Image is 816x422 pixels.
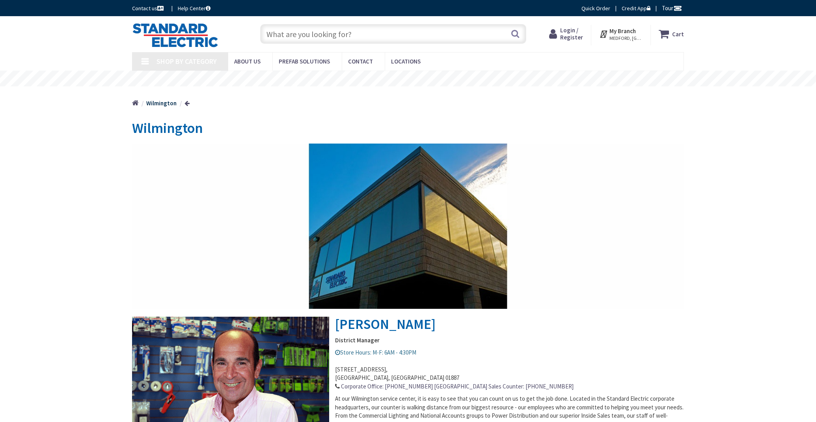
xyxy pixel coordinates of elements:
img: Standard Electric [132,23,218,47]
span: Prefab Solutions [279,58,330,65]
div: My Branch MEDFORD, [GEOGRAPHIC_DATA] [599,27,643,41]
strong: Cart [672,27,684,41]
a: Quick Order [581,4,610,12]
span: Shop By Category [156,57,217,66]
input: What are you looking for? [260,24,526,44]
a: Help Center [178,4,211,12]
span: About Us [234,58,261,65]
span: Locations [391,58,421,65]
span: Wilmington [132,119,203,137]
strong: District Manager [132,336,684,344]
h2: [PERSON_NAME] [132,144,684,332]
span: Store Hours: M-F: 6AM - 4:30PM [335,349,416,356]
a: Corporate Office: [PHONE_NUMBER] [GEOGRAPHIC_DATA] Sales Counter: [PHONE_NUMBER] [341,382,574,390]
strong: Wilmington [146,99,177,107]
img: wilmington-building1170x350_1.jpg [132,144,684,309]
a: Login / Register [549,27,583,41]
span: MEDFORD, [GEOGRAPHIC_DATA] [609,35,643,41]
span: Login / Register [560,26,583,41]
address: [STREET_ADDRESS], [GEOGRAPHIC_DATA], [GEOGRAPHIC_DATA] 01887 [132,357,684,391]
a: Credit App [622,4,650,12]
span: Tour [662,4,682,12]
strong: My Branch [609,27,636,35]
a: Contact us [132,4,165,12]
span: Contact [348,58,373,65]
a: Cart [659,27,684,41]
rs-layer: Coronavirus: Our Commitment to Our Employees and Customers [284,75,533,84]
